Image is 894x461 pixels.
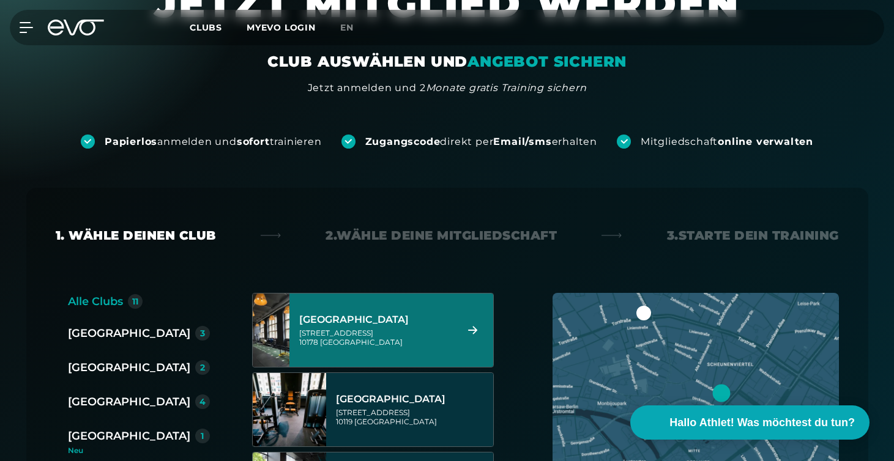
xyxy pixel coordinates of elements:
span: Hallo Athlet! Was möchtest du tun? [669,415,855,431]
div: 2 [200,363,205,372]
img: Berlin Alexanderplatz [234,293,308,367]
div: [GEOGRAPHIC_DATA] [68,325,190,342]
img: Berlin Rosenthaler Platz [253,373,326,446]
a: Clubs [190,21,247,33]
strong: Email/sms [493,136,551,147]
em: ANGEBOT SICHERN [467,53,627,70]
div: Mitgliedschaft [641,135,813,149]
div: [GEOGRAPHIC_DATA] [68,427,190,444]
button: Hallo Athlet! Was möchtest du tun? [630,405,870,440]
span: Clubs [190,22,222,33]
em: Monate gratis Training sichern [426,82,587,94]
div: 1 [201,432,204,440]
div: [STREET_ADDRESS] 10178 [GEOGRAPHIC_DATA] [299,328,453,347]
div: 2. Wähle deine Mitgliedschaft [326,227,557,244]
div: 11 [132,297,138,306]
div: 1. Wähle deinen Club [56,227,216,244]
strong: Zugangscode [365,136,441,147]
div: Alle Clubs [68,293,123,310]
strong: Papierlos [105,136,157,147]
strong: online verwalten [718,136,813,147]
a: MYEVO LOGIN [247,22,316,33]
span: en [340,22,354,33]
div: 4 [199,397,206,406]
a: en [340,21,368,35]
div: 3 [200,329,205,337]
div: [GEOGRAPHIC_DATA] [299,314,453,326]
div: 3. Starte dein Training [667,227,839,244]
div: [GEOGRAPHIC_DATA] [68,393,190,410]
div: [GEOGRAPHIC_DATA] [68,359,190,376]
div: anmelden und trainieren [105,135,322,149]
strong: sofort [237,136,270,147]
div: CLUB AUSWÄHLEN UND [267,52,627,72]
div: Jetzt anmelden und 2 [308,81,587,95]
div: Neu [68,447,220,454]
div: [GEOGRAPHIC_DATA] [336,393,490,405]
div: [STREET_ADDRESS] 10119 [GEOGRAPHIC_DATA] [336,408,490,426]
div: direkt per erhalten [365,135,597,149]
